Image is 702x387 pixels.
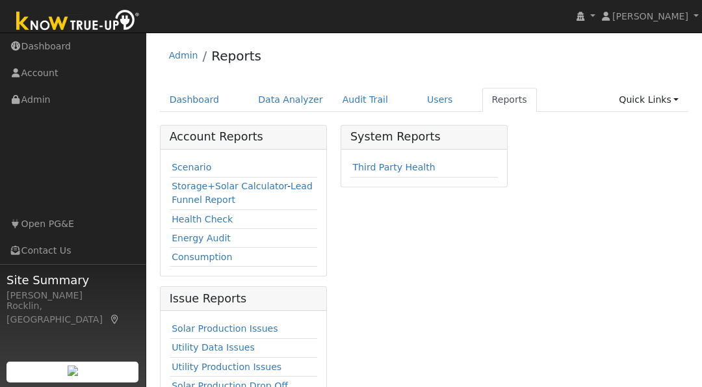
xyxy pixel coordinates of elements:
[172,342,255,353] a: Utility Data Issues
[211,48,261,64] a: Reports
[612,11,688,21] span: [PERSON_NAME]
[172,252,232,262] a: Consumption
[333,88,398,112] a: Audit Trail
[6,289,139,302] div: [PERSON_NAME]
[109,314,121,325] a: Map
[172,362,281,372] a: Utility Production Issues
[172,181,287,191] a: Storage+Solar Calculator
[172,162,211,172] a: Scenario
[170,130,317,144] h5: Account Reports
[6,271,139,289] span: Site Summary
[609,88,688,112] a: Quick Links
[68,366,78,376] img: retrieve
[172,214,233,224] a: Health Check
[6,299,139,327] div: Rocklin, [GEOGRAPHIC_DATA]
[417,88,463,112] a: Users
[170,177,317,209] td: -
[169,50,198,60] a: Admin
[248,88,333,112] a: Data Analyzer
[482,88,537,112] a: Reports
[352,162,435,172] a: Third Party Health
[170,292,317,306] h5: Issue Reports
[350,130,498,144] h5: System Reports
[172,323,278,334] a: Solar Production Issues
[10,7,146,36] img: Know True-Up
[172,233,231,243] a: Energy Audit
[160,88,229,112] a: Dashboard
